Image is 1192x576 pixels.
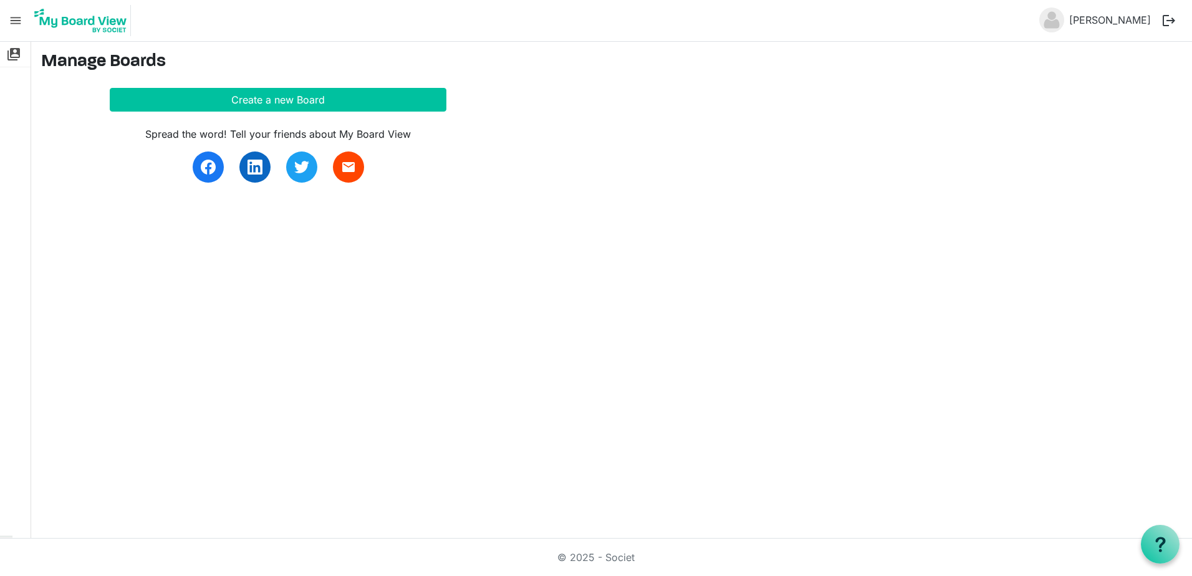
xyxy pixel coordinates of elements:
[6,42,21,67] span: switch_account
[201,160,216,175] img: facebook.svg
[248,160,262,175] img: linkedin.svg
[1156,7,1182,34] button: logout
[341,160,356,175] span: email
[4,9,27,32] span: menu
[110,127,446,142] div: Spread the word! Tell your friends about My Board View
[31,5,136,36] a: My Board View Logo
[1039,7,1064,32] img: no-profile-picture.svg
[110,88,446,112] button: Create a new Board
[557,551,635,564] a: © 2025 - Societ
[1064,7,1156,32] a: [PERSON_NAME]
[333,151,364,183] a: email
[41,52,1182,73] h3: Manage Boards
[294,160,309,175] img: twitter.svg
[31,5,131,36] img: My Board View Logo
